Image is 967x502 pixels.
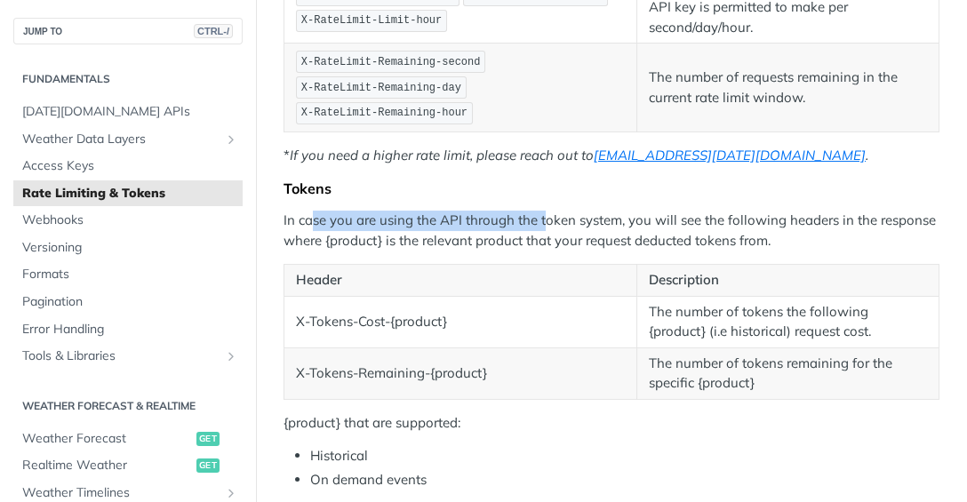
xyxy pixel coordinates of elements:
[284,179,939,197] div: Tokens
[13,180,243,207] a: Rate Limiting & Tokens
[649,68,927,108] p: The number of requests remaining in the current rate limit window.
[13,398,243,414] h2: Weather Forecast & realtime
[22,131,220,148] span: Weather Data Layers
[13,235,243,261] a: Versioning
[284,211,939,251] p: In case you are using the API through the token system, you will see the following headers in the...
[13,343,243,370] a: Tools & LibrariesShow subpages for Tools & Libraries
[22,185,238,203] span: Rate Limiting & Tokens
[224,132,238,147] button: Show subpages for Weather Data Layers
[224,349,238,363] button: Show subpages for Tools & Libraries
[22,211,238,229] span: Webhooks
[13,126,243,153] a: Weather Data LayersShow subpages for Weather Data Layers
[13,289,243,315] a: Pagination
[22,457,192,474] span: Realtime Weather
[13,452,243,479] a: Realtime Weatherget
[13,18,243,44] button: JUMP TOCTRL-/
[284,265,637,297] th: Header
[13,99,243,125] a: [DATE][DOMAIN_NAME] APIs
[310,446,939,466] li: Historical
[194,24,233,38] span: CTRL-/
[301,82,461,94] span: X-RateLimit-Remaining-day
[196,458,220,473] span: get
[284,413,939,434] p: {product} that are supported:
[284,347,637,399] td: X-Tokens-Remaining-{product}
[22,266,238,283] span: Formats
[636,265,939,297] th: Description
[594,147,866,163] a: [EMAIL_ADDRESS][DATE][DOMAIN_NAME]
[22,239,238,257] span: Versioning
[13,207,243,234] a: Webhooks
[13,316,243,343] a: Error Handling
[224,486,238,500] button: Show subpages for Weather Timelines
[636,347,939,399] td: The number of tokens remaining for the specific {product}
[301,56,481,68] span: X-RateLimit-Remaining-second
[22,347,220,365] span: Tools & Libraries
[22,103,238,121] span: [DATE][DOMAIN_NAME] APIs
[22,293,238,311] span: Pagination
[196,432,220,446] span: get
[13,261,243,288] a: Formats
[290,147,868,163] em: If you need a higher rate limit, please reach out to .
[636,296,939,347] td: The number of tokens the following {product} (i.e historical) request cost.
[13,153,243,179] a: Access Keys
[13,71,243,87] h2: Fundamentals
[22,484,220,502] span: Weather Timelines
[301,14,442,27] span: X-RateLimit-Limit-hour
[22,430,192,448] span: Weather Forecast
[284,296,637,347] td: X-Tokens-Cost-{product}
[301,107,468,119] span: X-RateLimit-Remaining-hour
[22,321,238,339] span: Error Handling
[13,426,243,452] a: Weather Forecastget
[22,157,238,175] span: Access Keys
[310,470,939,490] li: On demand events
